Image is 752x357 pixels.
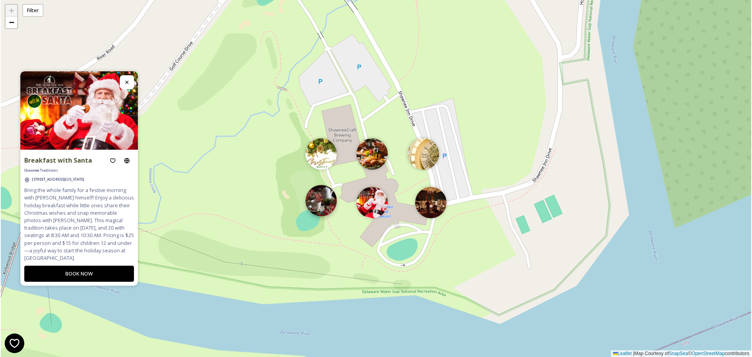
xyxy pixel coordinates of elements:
img: Marker [305,138,337,170]
a: SnapSea [669,351,688,356]
img: BreakfastWithSanta600x480.jpg [20,71,138,165]
div: Map Courtesy of © contributors [611,350,751,357]
span: | [633,351,634,356]
strong: Breakfast with Santa [24,156,92,165]
a: [STREET_ADDRESS][US_STATE] [32,175,84,183]
div: Filter [22,4,43,17]
img: Marker [408,138,439,170]
button: BOOK NOW [24,266,134,282]
a: Zoom in [5,5,17,16]
span: Shawnee Traditions [24,168,58,173]
span: [STREET_ADDRESS][US_STATE] [32,177,84,182]
img: Marker [356,187,388,218]
a: OpenStreetMap [692,351,725,356]
span: − [9,17,14,27]
a: Zoom out [5,16,17,28]
img: Marker [305,185,337,216]
a: Leaflet [613,351,632,356]
img: Marker [356,138,388,170]
span: + [9,5,14,15]
img: Marker [415,187,446,218]
span: Bring the whole family for a festive morning with [PERSON_NAME] himself! Enjoy a delicious holida... [24,187,134,262]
